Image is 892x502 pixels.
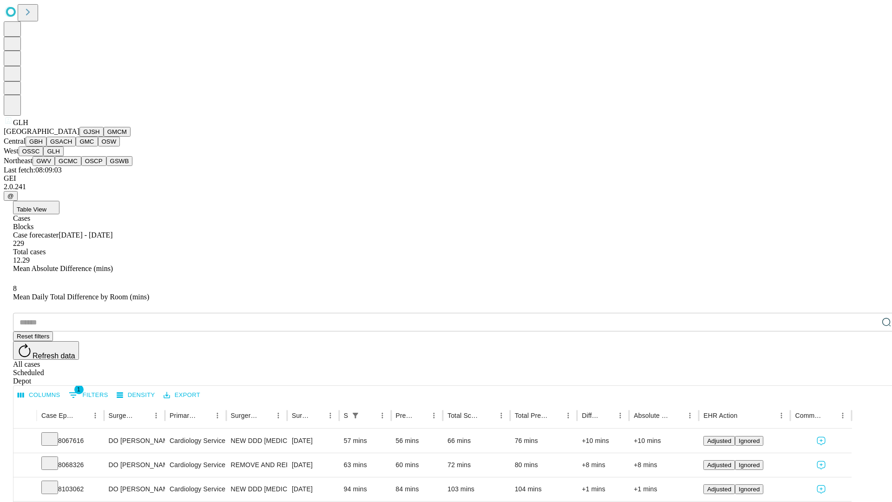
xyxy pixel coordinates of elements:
[427,409,440,422] button: Menu
[4,127,79,135] span: [GEOGRAPHIC_DATA]
[17,206,46,213] span: Table View
[735,460,763,470] button: Ignored
[823,409,836,422] button: Sort
[349,409,362,422] button: Show filters
[15,388,63,403] button: Select columns
[13,239,24,247] span: 229
[739,462,760,469] span: Ignored
[231,412,258,419] div: Surgery Name
[775,409,788,422] button: Menu
[515,477,573,501] div: 104 mins
[59,231,112,239] span: [DATE] - [DATE]
[231,453,282,477] div: REMOVE AND REPLACE INTERNAL CARDIAC [MEDICAL_DATA], MULTIPEL LEAD
[396,429,439,453] div: 56 mins
[98,137,120,146] button: OSW
[582,477,624,501] div: +1 mins
[18,482,32,498] button: Expand
[634,429,694,453] div: +10 mins
[76,137,98,146] button: GMC
[4,137,26,145] span: Central
[396,477,439,501] div: 84 mins
[137,409,150,422] button: Sort
[707,486,731,493] span: Adjusted
[114,388,157,403] button: Density
[79,127,104,137] button: GJSH
[582,453,624,477] div: +8 mins
[707,462,731,469] span: Adjusted
[170,412,197,419] div: Primary Service
[292,429,334,453] div: [DATE]
[515,412,548,419] div: Total Predicted Duration
[292,453,334,477] div: [DATE]
[13,248,46,256] span: Total cases
[104,127,131,137] button: GMCM
[311,409,324,422] button: Sort
[735,436,763,446] button: Ignored
[13,231,59,239] span: Case forecaster
[170,429,221,453] div: Cardiology Service
[324,409,337,422] button: Menu
[634,412,669,419] div: Absolute Difference
[43,146,63,156] button: GLH
[735,484,763,494] button: Ignored
[13,284,17,292] span: 8
[17,333,49,340] span: Reset filters
[41,412,75,419] div: Case Epic Id
[211,409,224,422] button: Menu
[81,156,106,166] button: OSCP
[7,192,14,199] span: @
[26,137,46,146] button: GBH
[670,409,683,422] button: Sort
[447,429,505,453] div: 66 mins
[292,412,310,419] div: Surgery Date
[4,147,19,155] span: West
[795,412,822,419] div: Comments
[738,409,751,422] button: Sort
[55,156,81,166] button: GCMC
[41,477,99,501] div: 8103062
[89,409,102,422] button: Menu
[582,412,600,419] div: Difference
[515,453,573,477] div: 80 mins
[703,484,735,494] button: Adjusted
[396,412,414,419] div: Predicted In Room Duration
[13,331,53,341] button: Reset filters
[13,201,59,214] button: Table View
[344,429,387,453] div: 57 mins
[549,409,562,422] button: Sort
[13,256,30,264] span: 12.29
[4,157,33,165] span: Northeast
[18,457,32,474] button: Expand
[601,409,614,422] button: Sort
[707,437,731,444] span: Adjusted
[231,477,282,501] div: NEW DDD [MEDICAL_DATA] IMPLANT
[495,409,508,422] button: Menu
[198,409,211,422] button: Sort
[703,436,735,446] button: Adjusted
[515,429,573,453] div: 76 mins
[614,409,627,422] button: Menu
[109,412,136,419] div: Surgeon Name
[150,409,163,422] button: Menu
[836,409,849,422] button: Menu
[74,385,84,394] span: 1
[19,146,44,156] button: OSSC
[106,156,133,166] button: GSWB
[231,429,282,453] div: NEW DDD [MEDICAL_DATA] GENERATOR ONLY
[344,453,387,477] div: 63 mins
[170,453,221,477] div: Cardiology Service
[66,388,111,403] button: Show filters
[13,119,28,126] span: GLH
[349,409,362,422] div: 1 active filter
[292,477,334,501] div: [DATE]
[170,477,221,501] div: Cardiology Service
[562,409,575,422] button: Menu
[13,341,79,360] button: Refresh data
[41,453,99,477] div: 8068326
[376,409,389,422] button: Menu
[683,409,696,422] button: Menu
[33,352,75,360] span: Refresh data
[482,409,495,422] button: Sort
[33,156,55,166] button: GWV
[13,293,149,301] span: Mean Daily Total Difference by Room (mins)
